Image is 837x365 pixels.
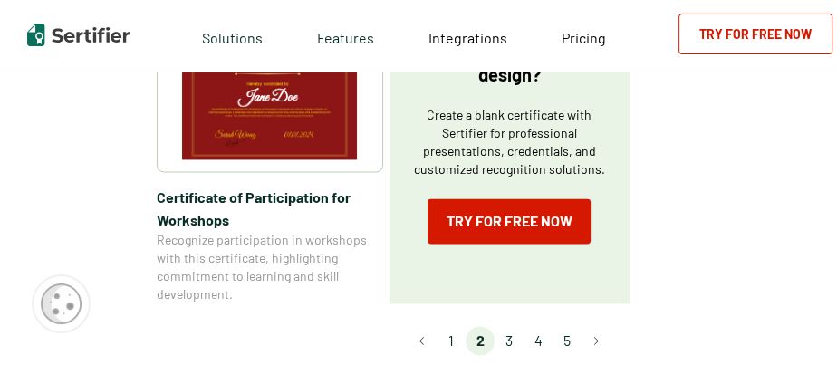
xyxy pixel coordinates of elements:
font: Try for Free Now [699,26,812,42]
span: Features [317,24,374,47]
img: Certificate of Participation​ for Workshops [182,35,358,159]
img: Sertifier | Digital Credentialing Platform [27,24,130,46]
li: page 5 [553,326,582,355]
span: Certificate of Participation​ for Workshops [157,186,383,231]
p: Create a blank certificate with Sertifier for professional presentations, credentials, and custom... [408,106,611,178]
a: Integrations [428,24,507,47]
span: Pricing [562,29,606,46]
li: page 2 [466,326,495,355]
a: Certificate of Participation​ for WorkshopsCertificate of Participation​ for WorkshopsRecognize p... [157,23,383,303]
li: page 3 [495,326,524,355]
span: Integrations [428,29,507,46]
a: Try for Free Now [678,14,832,54]
img: Cookie Popup Icon [41,283,82,324]
li: page 4 [524,326,553,355]
a: Try for Free Now [428,198,591,244]
span: Recognize participation in workshops with this certificate, highlighting commitment to learning a... [157,231,383,303]
button: Go to next page [582,326,611,355]
button: Go to previous page [408,326,437,355]
span: Solutions [202,24,263,47]
a: Pricing [562,24,606,47]
iframe: Chat Widget [746,278,837,365]
li: page 1 [437,326,466,355]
